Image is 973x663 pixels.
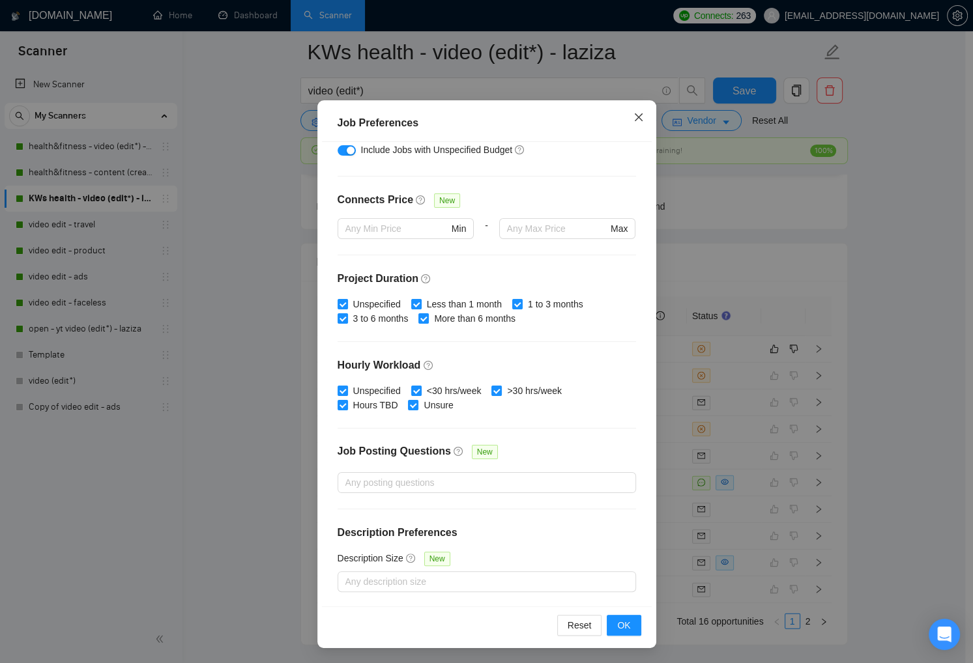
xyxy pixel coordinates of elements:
span: question-circle [515,145,525,155]
span: Hours TBD [348,398,403,412]
input: Any Min Price [345,221,449,236]
span: question-circle [421,274,431,284]
button: Close [621,100,656,135]
span: New [424,552,450,566]
span: 1 to 3 months [523,297,588,311]
div: - [474,218,499,255]
input: Any Max Price [507,221,608,236]
span: New [434,193,460,208]
span: Less than 1 month [422,297,507,311]
span: question-circle [424,360,434,371]
span: More than 6 months [429,311,521,326]
button: OK [607,615,641,636]
span: New [472,445,498,459]
span: Include Jobs with Unspecified Budget [361,145,513,155]
span: Reset [568,618,592,632]
h4: Project Duration [338,271,636,287]
span: 3 to 6 months [348,311,414,326]
span: Unspecified [348,297,406,311]
h4: Description Preferences [338,525,636,541]
span: Unspecified [348,384,406,398]
h4: Job Posting Questions [338,444,451,459]
button: Reset [557,615,602,636]
span: question-circle [416,195,426,205]
div: Open Intercom Messenger [929,619,960,650]
span: Unsure [418,398,458,412]
h4: Hourly Workload [338,358,636,373]
span: close [633,112,644,122]
span: Max [611,221,628,236]
h5: Description Size [338,551,403,565]
div: Job Preferences [338,115,636,131]
span: >30 hrs/week [502,384,567,398]
span: question-circle [454,446,464,457]
span: OK [617,618,630,632]
span: <30 hrs/week [422,384,487,398]
span: Min [452,221,467,236]
span: question-circle [406,553,416,563]
h4: Connects Price [338,192,413,208]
